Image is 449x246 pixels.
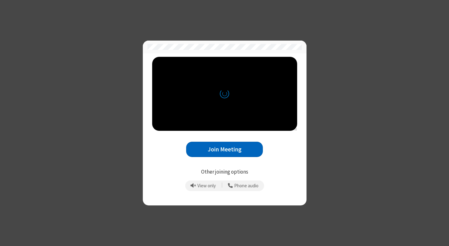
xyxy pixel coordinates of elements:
button: Join Meeting [186,142,263,157]
p: Other joining options [152,168,297,176]
button: Use your phone for mic and speaker while you view the meeting on this device. [226,180,261,191]
span: View only [197,183,216,189]
button: Prevent echo when there is already an active mic and speaker in the room. [188,180,218,191]
span: | [221,181,223,190]
span: Phone audio [234,183,258,189]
